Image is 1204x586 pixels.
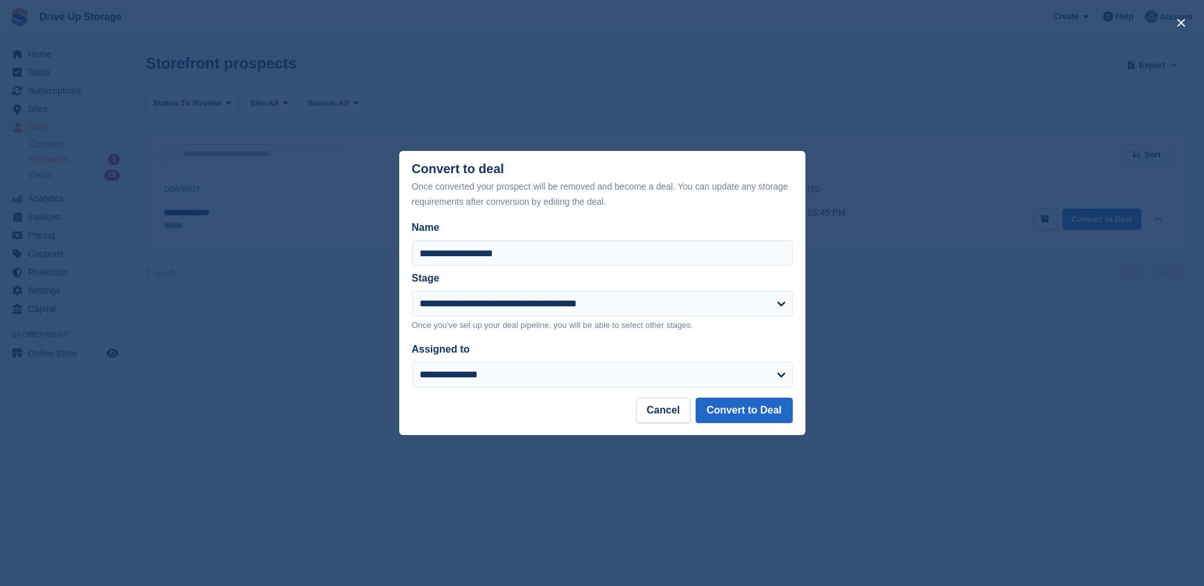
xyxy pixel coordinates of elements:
[412,162,793,209] div: Convert to deal
[412,179,793,209] div: Once converted your prospect will be removed and become a deal. You can update any storage requir...
[1171,13,1191,33] button: close
[412,344,470,355] label: Assigned to
[412,220,793,235] label: Name
[636,398,691,423] button: Cancel
[696,398,792,423] button: Convert to Deal
[412,273,440,283] label: Stage
[412,319,793,332] p: Once you've set up your deal pipeline, you will be able to select other stages.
